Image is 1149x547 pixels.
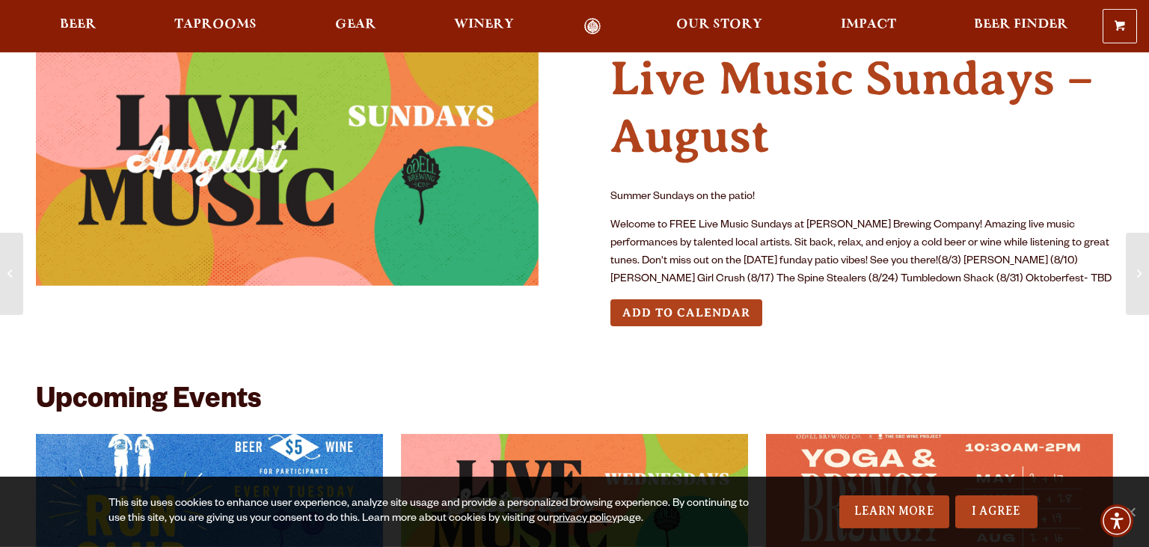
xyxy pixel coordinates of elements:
a: Our Story [667,18,772,35]
button: Add to Calendar [610,299,762,327]
a: privacy policy [553,513,617,525]
a: Impact [831,18,906,35]
p: Summer Sundays on the patio! [610,189,1113,207]
div: Accessibility Menu [1100,504,1133,537]
h2: Upcoming Events [36,386,261,419]
a: Learn More [839,495,949,528]
span: Beer [60,19,96,31]
a: I Agree [955,495,1038,528]
span: Gear [335,19,376,31]
a: Beer Finder [964,18,1078,35]
span: Taprooms [174,19,257,31]
div: This site uses cookies to enhance user experience, analyze site usage and provide a personalized ... [108,497,753,527]
a: Taprooms [165,18,266,35]
a: Beer [50,18,106,35]
span: Beer Finder [974,19,1068,31]
a: Odell Home [564,18,620,35]
a: Winery [444,18,524,35]
span: Our Story [676,19,762,31]
span: Impact [841,19,896,31]
h4: Live Music Sundays – August [610,50,1113,165]
span: Winery [454,19,514,31]
p: Welcome to FREE Live Music Sundays at [PERSON_NAME] Brewing Company! Amazing live music performan... [610,217,1113,289]
a: Gear [325,18,386,35]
